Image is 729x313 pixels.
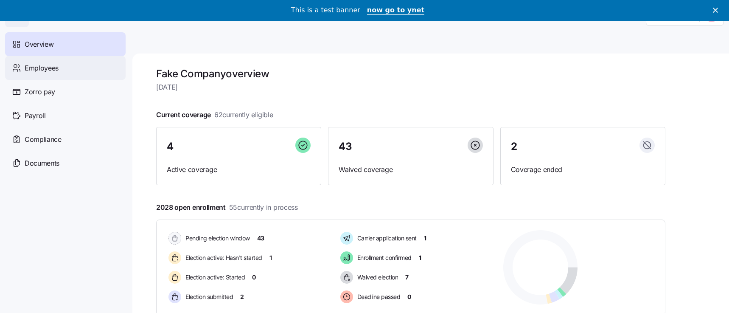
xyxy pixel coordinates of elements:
[5,127,126,151] a: Compliance
[713,8,721,13] div: Close
[183,234,250,243] span: Pending election window
[291,6,360,14] div: This is a test banner
[339,164,482,175] span: Waived coverage
[25,63,59,73] span: Employees
[156,67,665,80] h1: Fake Company overview
[229,202,298,213] span: 55 currently in process
[405,273,409,282] span: 7
[183,254,262,262] span: Election active: Hasn't started
[339,141,352,152] span: 43
[407,293,411,301] span: 0
[355,273,398,282] span: Waived election
[156,82,665,93] span: [DATE]
[25,158,59,169] span: Documents
[25,134,62,145] span: Compliance
[156,110,273,120] span: Current coverage
[355,293,401,301] span: Deadline passed
[25,110,46,121] span: Payroll
[5,32,126,56] a: Overview
[511,164,655,175] span: Coverage ended
[367,6,424,15] a: now go to ynet
[257,234,264,243] span: 43
[355,234,417,243] span: Carrier application sent
[5,151,126,175] a: Documents
[214,110,273,120] span: 62 currently eligible
[167,141,174,152] span: 4
[183,273,245,282] span: Election active: Started
[167,164,311,175] span: Active coverage
[25,39,53,50] span: Overview
[240,293,244,301] span: 2
[5,56,126,80] a: Employees
[424,234,426,243] span: 1
[269,254,272,262] span: 1
[156,202,298,213] span: 2028 open enrollment
[511,141,517,152] span: 2
[252,273,256,282] span: 0
[5,80,126,104] a: Zorro pay
[355,254,412,262] span: Enrollment confirmed
[5,104,126,127] a: Payroll
[419,254,421,262] span: 1
[183,293,233,301] span: Election submitted
[25,87,55,97] span: Zorro pay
